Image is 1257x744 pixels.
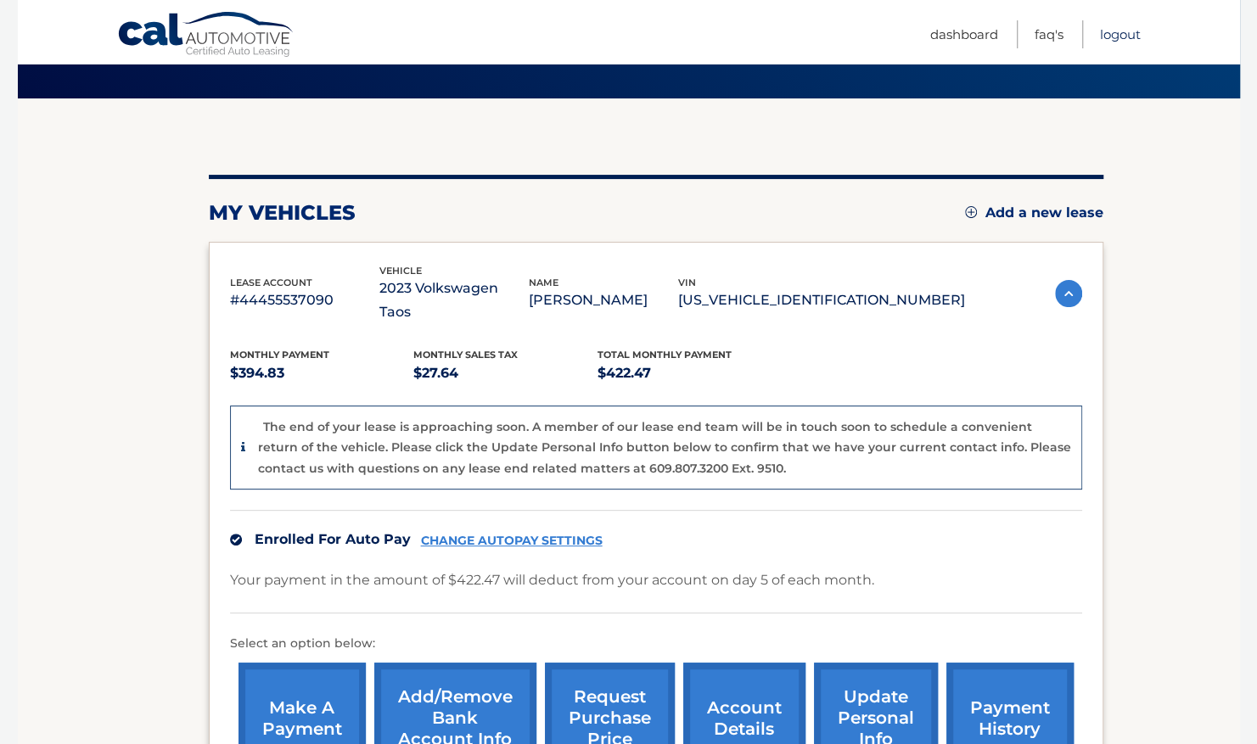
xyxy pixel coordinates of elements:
span: Enrolled For Auto Pay [255,531,411,547]
h2: my vehicles [209,200,356,226]
span: Monthly Payment [230,349,329,361]
span: Monthly sales Tax [413,349,518,361]
p: $394.83 [230,361,414,385]
a: Logout [1100,20,1141,48]
p: $422.47 [598,361,782,385]
img: add.svg [965,206,977,218]
span: vehicle [379,265,422,277]
a: Add a new lease [965,204,1103,221]
p: 2023 Volkswagen Taos [379,277,529,324]
span: lease account [230,277,312,288]
a: CHANGE AUTOPAY SETTINGS [421,534,603,548]
a: Cal Automotive [117,11,295,60]
p: #44455537090 [230,288,379,312]
img: check.svg [230,534,242,545]
span: name [529,277,558,288]
p: [US_VEHICLE_IDENTIFICATION_NUMBER] [678,288,965,312]
img: accordion-active.svg [1055,280,1082,307]
p: Your payment in the amount of $422.47 will deduct from your account on day 5 of each month. [230,568,874,592]
a: Dashboard [930,20,998,48]
span: Total Monthly Payment [598,349,732,361]
a: FAQ's [1035,20,1063,48]
span: vin [678,277,696,288]
p: $27.64 [413,361,598,385]
p: The end of your lease is approaching soon. A member of our lease end team will be in touch soon t... [258,419,1071,476]
p: Select an option below: [230,634,1082,654]
p: [PERSON_NAME] [529,288,678,312]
